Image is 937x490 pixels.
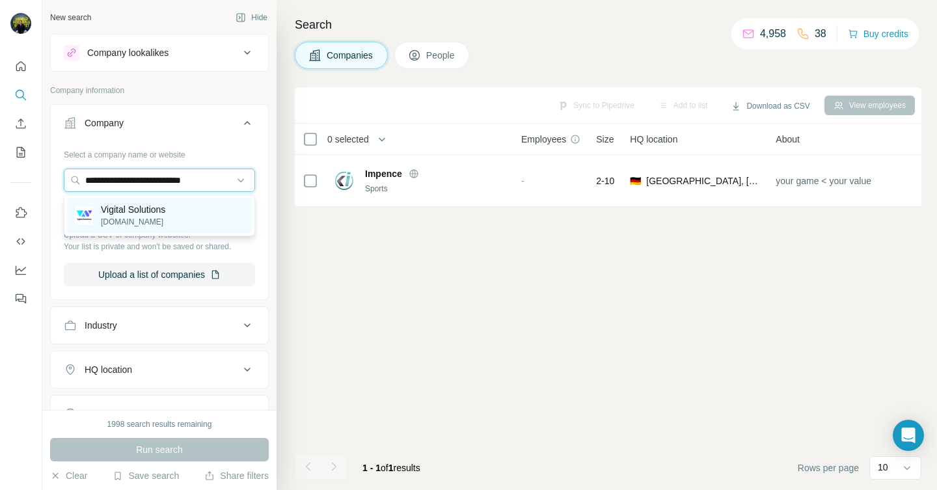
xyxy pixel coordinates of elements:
p: 10 [878,461,888,474]
button: Clear [50,469,87,482]
div: Annual revenue ($) [85,407,162,420]
span: 1 [388,463,394,473]
button: Enrich CSV [10,112,31,135]
div: 1998 search results remaining [107,418,212,430]
span: Size [596,133,614,146]
button: Company lookalikes [51,37,268,68]
button: Industry [51,310,268,341]
button: Quick start [10,55,31,78]
p: Your list is private and won't be saved or shared. [64,241,255,252]
div: Company lookalikes [87,46,169,59]
button: HQ location [51,354,268,385]
div: Select a company name or website [64,144,255,161]
p: [DOMAIN_NAME] [101,216,165,228]
div: Industry [85,319,117,332]
h4: Search [295,16,921,34]
button: Dashboard [10,258,31,282]
p: 38 [815,26,826,42]
span: People [426,49,456,62]
div: Open Intercom Messenger [893,420,924,451]
div: New search [50,12,91,23]
button: Buy credits [848,25,908,43]
button: Hide [226,8,277,27]
span: - [521,176,524,186]
span: your game < your value [776,174,871,187]
span: HQ location [630,133,677,146]
button: My lists [10,141,31,164]
span: 🇩🇪 [630,174,641,187]
span: 0 selected [327,133,369,146]
button: Share filters [204,469,269,482]
p: Vigital Solutions [101,203,165,216]
span: Employees [521,133,566,146]
p: Company information [50,85,269,96]
span: Companies [327,49,374,62]
span: Impence [365,167,402,180]
button: Upload a list of companies [64,263,255,286]
div: Sports [365,183,506,195]
button: Download as CSV [722,96,819,116]
button: Company [51,107,268,144]
span: Rows per page [798,461,859,474]
button: Save search [113,469,179,482]
img: Avatar [10,13,31,34]
img: Logo of Impence [334,170,355,191]
span: 1 - 1 [362,463,381,473]
div: HQ location [85,363,132,376]
img: Vigital Solutions [75,206,93,225]
button: Search [10,83,31,107]
div: Company [85,116,124,129]
button: Use Surfe on LinkedIn [10,201,31,225]
button: Feedback [10,287,31,310]
p: 4,958 [760,26,786,42]
span: 2-10 [596,174,614,187]
button: Use Surfe API [10,230,31,253]
span: [GEOGRAPHIC_DATA], [GEOGRAPHIC_DATA] [646,174,760,187]
span: of [381,463,388,473]
button: Annual revenue ($) [51,398,268,429]
span: results [362,463,420,473]
span: About [776,133,800,146]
